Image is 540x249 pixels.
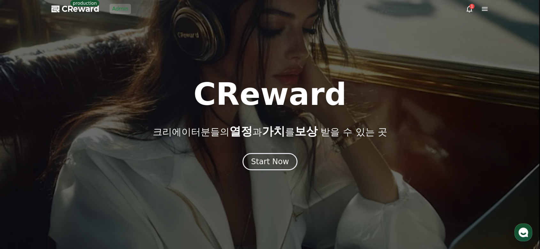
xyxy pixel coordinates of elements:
span: 열정 [229,125,252,138]
span: 가치 [262,125,285,138]
p: 크리에이터분들의 과 를 받을 수 있는 곳 [153,125,387,138]
a: Start Now [243,159,298,165]
a: 1 [466,5,473,13]
span: CReward [62,4,99,14]
a: Admin [110,4,131,14]
button: Start Now [243,153,298,170]
div: Start Now [251,157,289,167]
div: 1 [469,4,474,9]
span: 보상 [295,125,318,138]
h1: CReward [193,79,346,110]
a: CReward [51,4,99,14]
